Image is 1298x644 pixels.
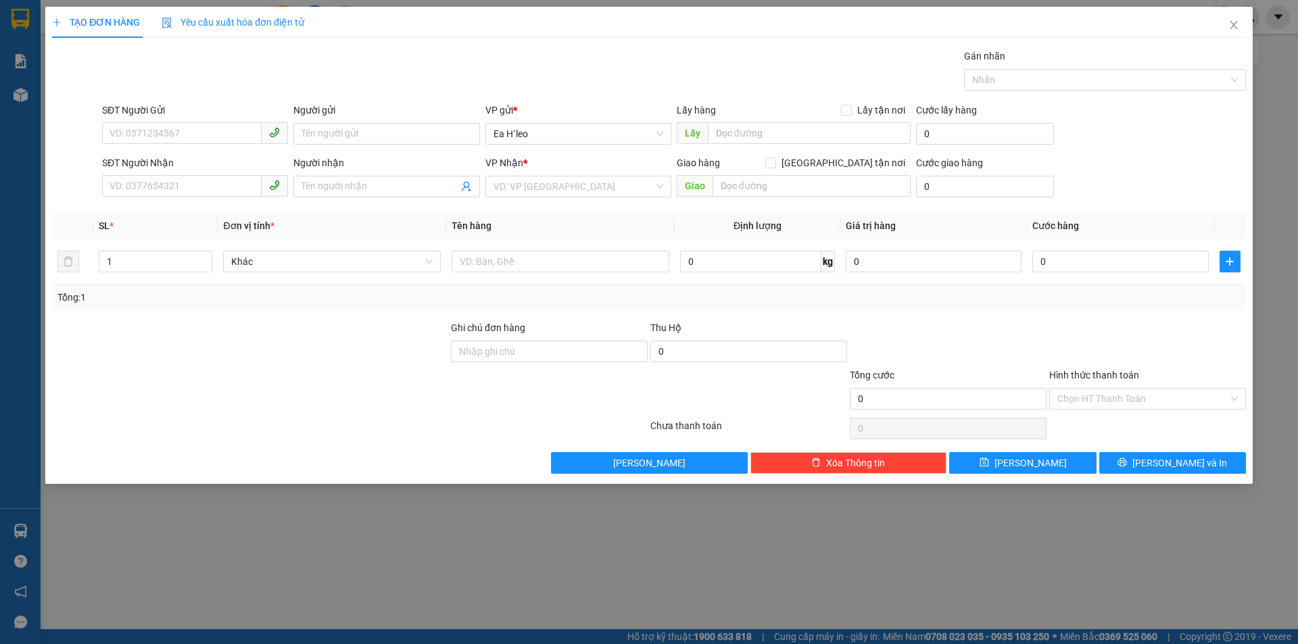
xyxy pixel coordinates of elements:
[57,290,501,305] div: Tổng: 1
[649,418,848,442] div: Chưa thanh toán
[162,17,304,28] span: Yêu cầu xuất hóa đơn điện tử
[613,455,686,470] span: [PERSON_NAME]
[223,220,274,231] span: Đơn vị tính
[451,322,525,333] label: Ghi chú đơn hàng
[852,103,911,118] span: Lấy tận nơi
[57,251,79,272] button: delete
[452,251,669,272] input: VD: Bàn, Ghế
[269,127,280,138] span: phone
[650,322,681,333] span: Thu Hộ
[1228,20,1239,30] span: close
[494,124,663,144] span: Ea H`leo
[231,251,433,272] span: Khác
[949,452,1096,474] button: save[PERSON_NAME]
[708,122,911,144] input: Dọc đường
[677,105,716,116] span: Lấy hàng
[826,455,885,470] span: Xóa Thông tin
[1032,220,1079,231] span: Cước hàng
[293,155,479,170] div: Người nhận
[776,155,911,170] span: [GEOGRAPHIC_DATA] tận nơi
[1215,7,1253,45] button: Close
[750,452,947,474] button: deleteXóa Thông tin
[846,251,1021,272] input: 0
[916,105,977,116] label: Cước lấy hàng
[916,157,983,168] label: Cước giao hàng
[850,370,894,380] span: Tổng cước
[551,452,748,474] button: [PERSON_NAME]
[677,157,720,168] span: Giao hàng
[451,341,648,362] input: Ghi chú đơn hàng
[1220,251,1241,272] button: plus
[461,181,472,192] span: user-add
[713,175,911,197] input: Dọc đường
[485,103,671,118] div: VP gửi
[1099,452,1246,474] button: printer[PERSON_NAME] và In
[916,123,1054,145] input: Cước lấy hàng
[734,220,782,231] span: Định lượng
[1132,455,1227,470] span: [PERSON_NAME] và In
[102,103,288,118] div: SĐT Người Gửi
[1117,457,1127,468] span: printer
[52,17,140,28] span: TẠO ĐƠN HÀNG
[1049,370,1139,380] label: Hình thức thanh toán
[52,18,62,27] span: plus
[452,220,491,231] span: Tên hàng
[293,103,479,118] div: Người gửi
[821,251,835,272] span: kg
[811,457,821,468] span: delete
[980,457,989,468] span: save
[162,18,172,28] img: icon
[99,220,110,231] span: SL
[269,180,280,191] span: phone
[677,122,708,144] span: Lấy
[916,176,1054,197] input: Cước giao hàng
[994,455,1067,470] span: [PERSON_NAME]
[846,220,896,231] span: Giá trị hàng
[964,51,1005,61] label: Gán nhãn
[1220,256,1240,267] span: plus
[485,157,523,168] span: VP Nhận
[102,155,288,170] div: SĐT Người Nhận
[677,175,713,197] span: Giao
